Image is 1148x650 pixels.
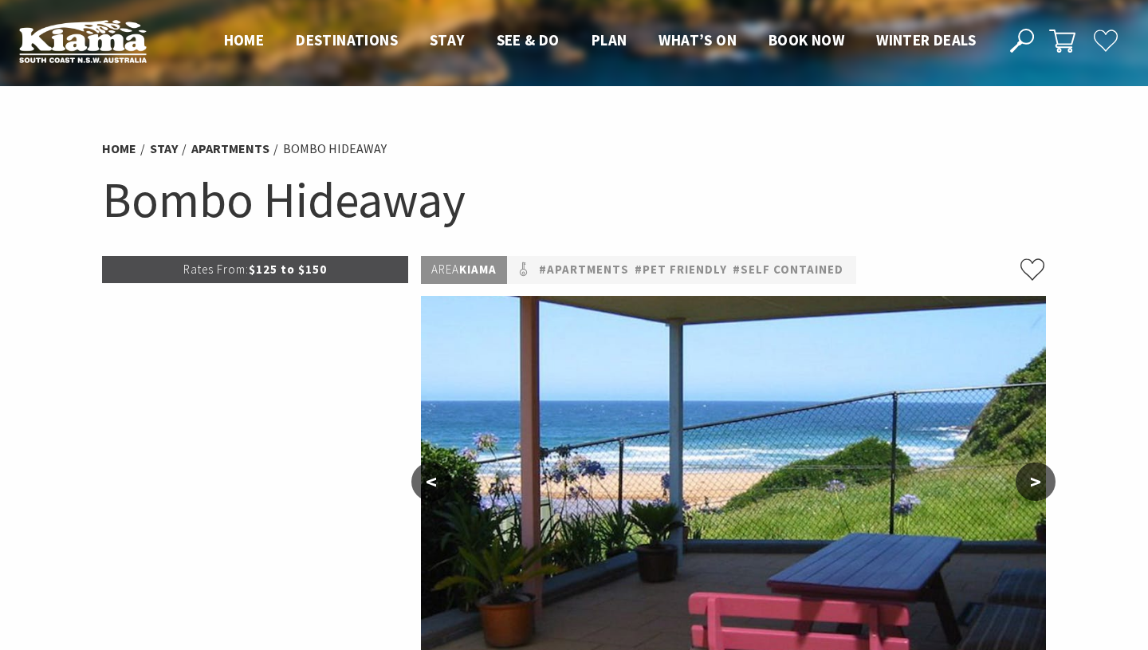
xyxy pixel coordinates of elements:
h1: Bombo Hideaway [102,167,1046,232]
span: Home [224,30,265,49]
li: Bombo Hideaway [283,139,387,160]
a: #Self Contained [733,260,843,280]
a: #Pet Friendly [635,260,727,280]
a: Home [102,140,136,157]
span: Area [431,262,459,277]
span: Book now [769,30,844,49]
img: Kiama Logo [19,19,147,63]
span: See & Do [497,30,560,49]
span: Stay [430,30,465,49]
span: Rates From: [183,262,249,277]
a: Stay [150,140,178,157]
button: < [411,463,451,501]
span: What’s On [659,30,737,49]
span: Winter Deals [876,30,976,49]
span: Destinations [296,30,398,49]
p: $125 to $150 [102,256,408,283]
nav: Main Menu [208,28,992,54]
p: Kiama [421,256,507,284]
a: Apartments [191,140,269,157]
span: Plan [592,30,627,49]
a: #Apartments [539,260,629,280]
